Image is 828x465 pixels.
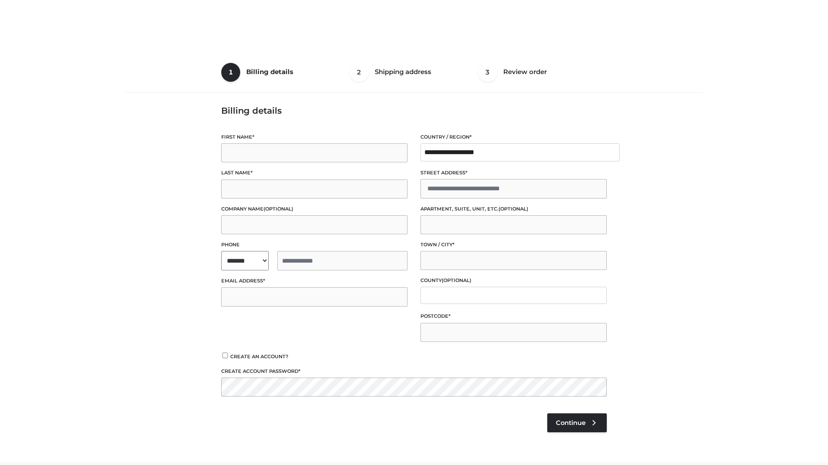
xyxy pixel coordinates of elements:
label: Phone [221,241,408,249]
label: County [420,276,607,285]
label: Postcode [420,312,607,320]
label: Country / Region [420,133,607,141]
span: (optional) [499,206,528,212]
label: Create account password [221,367,607,375]
span: 1 [221,63,240,82]
span: Create an account? [230,353,289,360]
a: Continue [547,413,607,432]
label: Email address [221,277,408,285]
span: 2 [350,63,369,82]
span: Shipping address [375,68,431,76]
span: (optional) [442,277,471,283]
span: (optional) [263,206,293,212]
span: Review order [503,68,547,76]
label: Company name [221,205,408,213]
span: 3 [478,63,497,82]
h3: Billing details [221,105,607,116]
label: First name [221,133,408,141]
input: Create an account? [221,353,229,358]
label: Apartment, suite, unit, etc. [420,205,607,213]
label: Street address [420,169,607,177]
label: Town / City [420,241,607,249]
span: Billing details [246,68,293,76]
label: Last name [221,169,408,177]
span: Continue [556,419,586,427]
